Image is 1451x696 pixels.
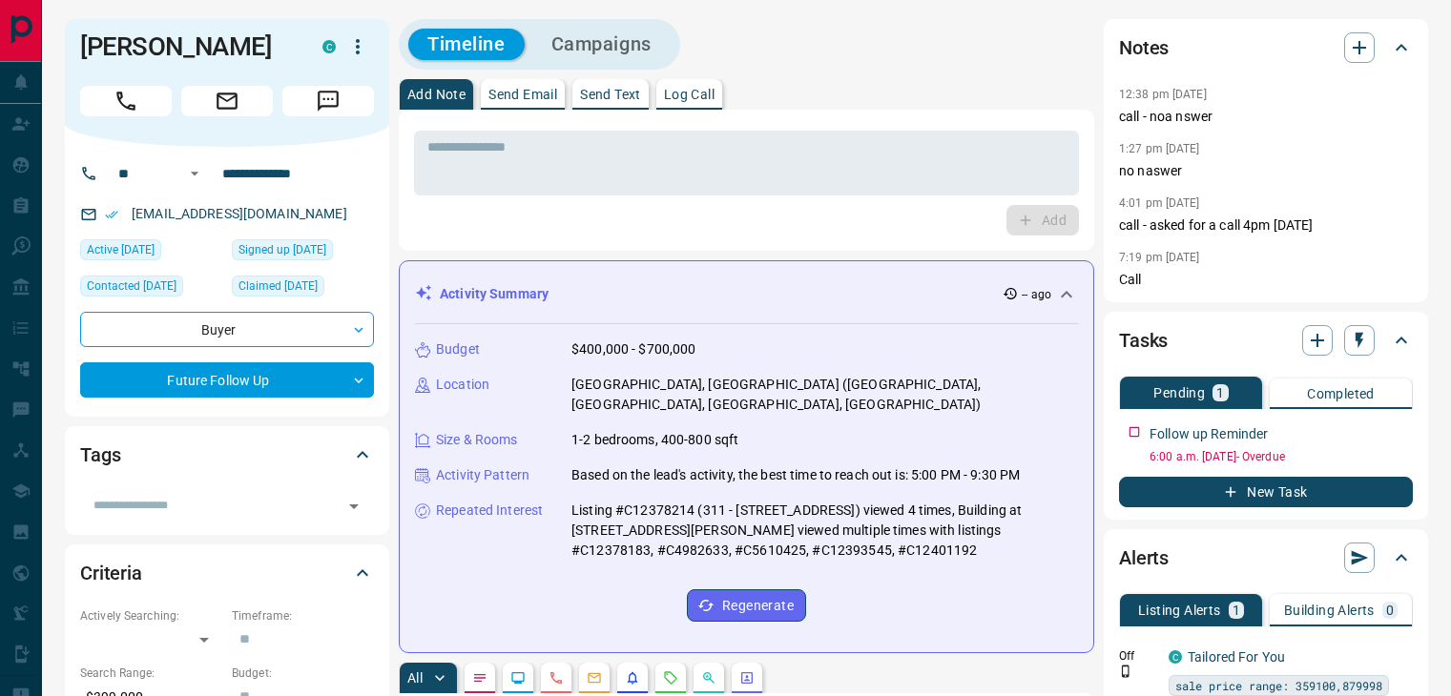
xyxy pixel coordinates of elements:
p: 7:19 pm [DATE] [1119,251,1200,264]
p: Log Call [664,88,715,101]
svg: Agent Actions [739,670,755,686]
h2: Tasks [1119,325,1168,356]
p: Listing #C12378214 (311 - [STREET_ADDRESS]) viewed 4 times, Building at [STREET_ADDRESS][PERSON_N... [571,501,1078,561]
div: Sun Sep 21 2025 [232,239,374,266]
div: Notes [1119,25,1413,71]
svg: Push Notification Only [1119,665,1132,678]
p: Pending [1153,386,1205,399]
a: Tailored For You [1188,649,1285,665]
div: Buyer [80,312,374,347]
p: Send Text [580,88,641,101]
button: Timeline [408,29,525,60]
p: 12:38 pm [DATE] [1119,88,1207,101]
p: 1 [1233,604,1240,617]
div: Alerts [1119,535,1413,581]
div: Tue Oct 07 2025 [80,239,222,266]
p: Budget: [232,665,374,682]
span: sale price range: 359100,879998 [1175,676,1382,695]
svg: Email Verified [105,208,118,221]
span: Message [282,86,374,116]
span: Call [80,86,172,116]
button: New Task [1119,477,1413,507]
h2: Alerts [1119,542,1169,573]
p: Listing Alerts [1138,604,1221,617]
button: Regenerate [687,589,806,622]
svg: Notes [472,670,487,686]
div: Criteria [80,550,374,596]
p: call - noa nswer [1119,107,1413,127]
p: Call [1119,270,1413,290]
p: no naswer [1119,161,1413,181]
p: Completed [1307,387,1375,400]
div: Tue Oct 07 2025 [80,276,222,302]
h2: Notes [1119,32,1169,63]
p: [GEOGRAPHIC_DATA], [GEOGRAPHIC_DATA] ([GEOGRAPHIC_DATA], [GEOGRAPHIC_DATA], [GEOGRAPHIC_DATA], [G... [571,375,1078,415]
span: Claimed [DATE] [238,276,318,296]
div: Activity Summary-- ago [415,276,1078,312]
p: call - asked for a call 4pm [DATE] [1119,215,1413,235]
p: Search Range: [80,665,222,682]
h1: [PERSON_NAME] [80,31,294,62]
button: Open [341,493,367,520]
div: Tags [80,432,374,478]
p: 0 [1386,604,1394,617]
div: Future Follow Up [80,362,374,398]
svg: Listing Alerts [625,670,640,686]
p: Activity Summary [440,284,549,304]
span: Contacted [DATE] [87,276,176,296]
p: Repeated Interest [436,501,543,521]
p: 6:00 a.m. [DATE] - Overdue [1150,448,1413,465]
span: Signed up [DATE] [238,240,326,259]
span: Email [181,86,273,116]
svg: Opportunities [701,670,716,686]
p: Timeframe: [232,607,374,624]
h2: Criteria [80,558,142,588]
span: Active [DATE] [87,240,155,259]
p: Based on the lead's activity, the best time to reach out is: 5:00 PM - 9:30 PM [571,465,1020,485]
h2: Tags [80,440,120,470]
p: Building Alerts [1284,604,1375,617]
p: Size & Rooms [436,430,518,450]
p: Add Note [407,88,466,101]
div: condos.ca [1169,650,1182,664]
p: Off [1119,647,1157,665]
p: $400,000 - $700,000 [571,339,696,359]
p: All [407,671,423,685]
p: Location [436,375,489,395]
p: 1 [1216,386,1224,399]
div: Sun Sep 21 2025 [232,276,374,302]
p: 4:01 pm [DATE] [1119,196,1200,210]
svg: Emails [587,670,602,686]
p: Send Email [488,88,557,101]
a: [EMAIL_ADDRESS][DOMAIN_NAME] [132,206,347,221]
button: Campaigns [532,29,671,60]
svg: Lead Browsing Activity [510,670,526,686]
p: 1:27 pm [DATE] [1119,142,1200,155]
p: Follow up Reminder [1150,424,1268,444]
p: -- ago [1022,286,1051,303]
div: Tasks [1119,317,1413,363]
button: Open [183,162,206,185]
p: Activity Pattern [436,465,529,485]
div: condos.ca [322,40,336,53]
p: Budget [436,339,480,359]
svg: Calls [549,670,564,686]
svg: Requests [663,670,678,686]
p: Actively Searching: [80,607,222,624]
p: 1-2 bedrooms, 400-800 sqft [571,430,738,450]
